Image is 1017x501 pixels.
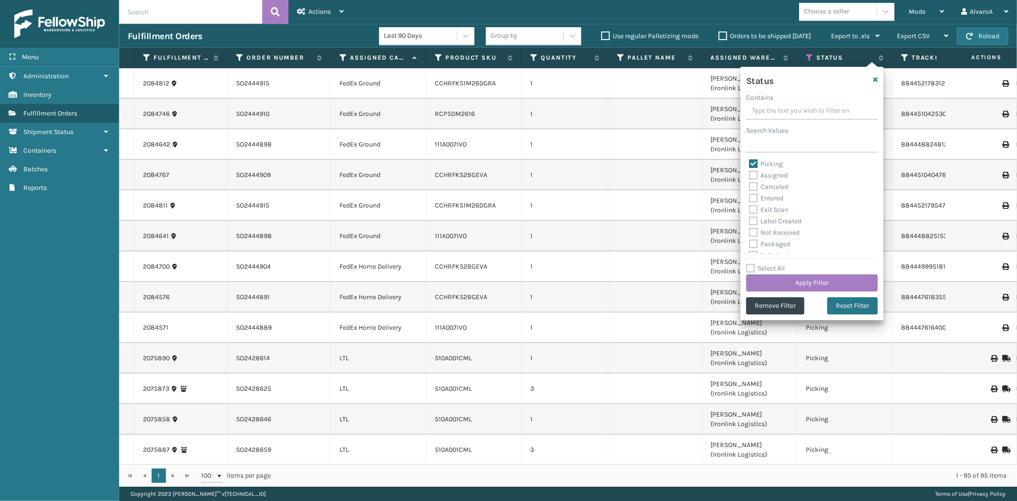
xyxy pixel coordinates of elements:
a: 884452179547 [901,201,945,209]
td: 1 [522,343,608,374]
td: SO2444898 [227,129,331,160]
td: FedEx Ground [331,68,426,99]
span: Administration [23,72,69,80]
a: 884447616400 [901,324,946,332]
td: 1 [522,221,608,251]
label: Canceled [749,183,788,191]
a: Privacy Policy [969,491,1006,497]
td: [PERSON_NAME] (Ironlink Logistics) [702,221,797,251]
label: Order Number [247,53,312,62]
a: 884448825153 [901,232,947,240]
td: FedEx Home Delivery [331,282,426,313]
label: Search Values [746,125,788,136]
label: Picking [749,160,783,168]
td: 1 [522,404,608,435]
label: Label Created [749,217,801,225]
a: 2075858 [143,415,170,424]
button: Apply Filter [746,274,878,292]
td: [PERSON_NAME] (Ironlink Logistics) [702,343,797,374]
label: Assigned Warehouse [710,53,779,62]
td: 1 [522,282,608,313]
a: 2075873 [143,384,169,394]
td: SO2428625 [227,374,331,404]
td: [PERSON_NAME] (Ironlink Logistics) [702,68,797,99]
label: Select All [746,264,785,272]
span: 100 [201,471,216,480]
button: Reload [957,28,1008,45]
td: Picking [797,313,893,343]
a: 2084576 [143,292,170,302]
h4: Status [746,73,774,87]
a: 111A007IVO [435,232,467,240]
a: CCHRFKS2BGEVA [435,171,487,179]
img: logo [14,10,105,38]
span: Shipment Status [23,128,73,136]
a: 2075890 [143,354,170,363]
span: Actions [941,50,1007,65]
a: Terms of Use [935,491,968,497]
td: FedEx Ground [331,129,426,160]
td: [PERSON_NAME] (Ironlink Logistics) [702,190,797,221]
a: 2084767 [143,170,169,180]
a: 884452178312 [901,79,945,87]
i: Mark as Shipped [1002,416,1008,423]
td: LTL [331,343,426,374]
a: 2084812 [143,79,169,88]
td: 1 [522,190,608,221]
td: LTL [331,374,426,404]
td: [PERSON_NAME] (Ironlink Logistics) [702,160,797,190]
td: SO2428659 [227,435,331,465]
td: FedEx Home Delivery [331,251,426,282]
div: Group by [491,31,517,41]
a: 884448824812 [901,140,948,148]
a: 2084641 [143,231,169,241]
a: 2084700 [143,262,170,271]
a: 2084746 [143,109,170,119]
a: CCHRFKS1M26DGRA [435,79,496,87]
a: 1 [152,469,166,483]
i: Print Label [1002,263,1008,270]
td: SO2444915 [227,190,331,221]
label: Pallet Name [627,53,683,62]
td: LTL [331,435,426,465]
td: [PERSON_NAME] (Ironlink Logistics) [702,99,797,129]
td: SO2444889 [227,313,331,343]
div: | [935,487,1006,501]
i: Print BOL [991,416,996,423]
td: [PERSON_NAME] (Ironlink Logistics) [702,129,797,160]
td: 1 [522,160,608,190]
td: SO2444909 [227,160,331,190]
td: [PERSON_NAME] (Ironlink Logistics) [702,282,797,313]
span: items per page [201,469,271,483]
a: 510A001CML [435,354,472,362]
td: SO2444891 [227,282,331,313]
label: Palletized [749,251,790,260]
td: [PERSON_NAME] (Ironlink Logistics) [702,374,797,404]
i: Mark as Shipped [1002,355,1008,362]
i: Print BOL [991,447,996,453]
td: SO2428646 [227,404,331,435]
span: Fulfillment Orders [23,109,77,117]
div: Last 90 Days [384,31,458,41]
span: Containers [23,146,56,155]
i: Mark as Shipped [1002,447,1008,453]
td: SO2444910 [227,99,331,129]
td: FedEx Ground [331,221,426,251]
a: 884451042530 [901,110,946,118]
a: RCPSDM2616 [435,110,475,118]
td: 1 [522,313,608,343]
td: [PERSON_NAME] (Ironlink Logistics) [702,435,797,465]
td: SO2444915 [227,68,331,99]
label: Contains [746,93,773,103]
i: Print Label [1002,111,1008,117]
td: SO2444904 [227,251,331,282]
label: Tracking Number [912,53,969,62]
td: FedEx Ground [331,190,426,221]
button: Remove Filter [746,297,804,314]
label: Entered [749,194,783,202]
a: 2075887 [143,445,170,455]
td: FedEx Ground [331,160,426,190]
div: 1 - 95 of 95 items [284,471,1007,480]
a: 2084811 [143,201,168,210]
td: 1 [522,99,608,129]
